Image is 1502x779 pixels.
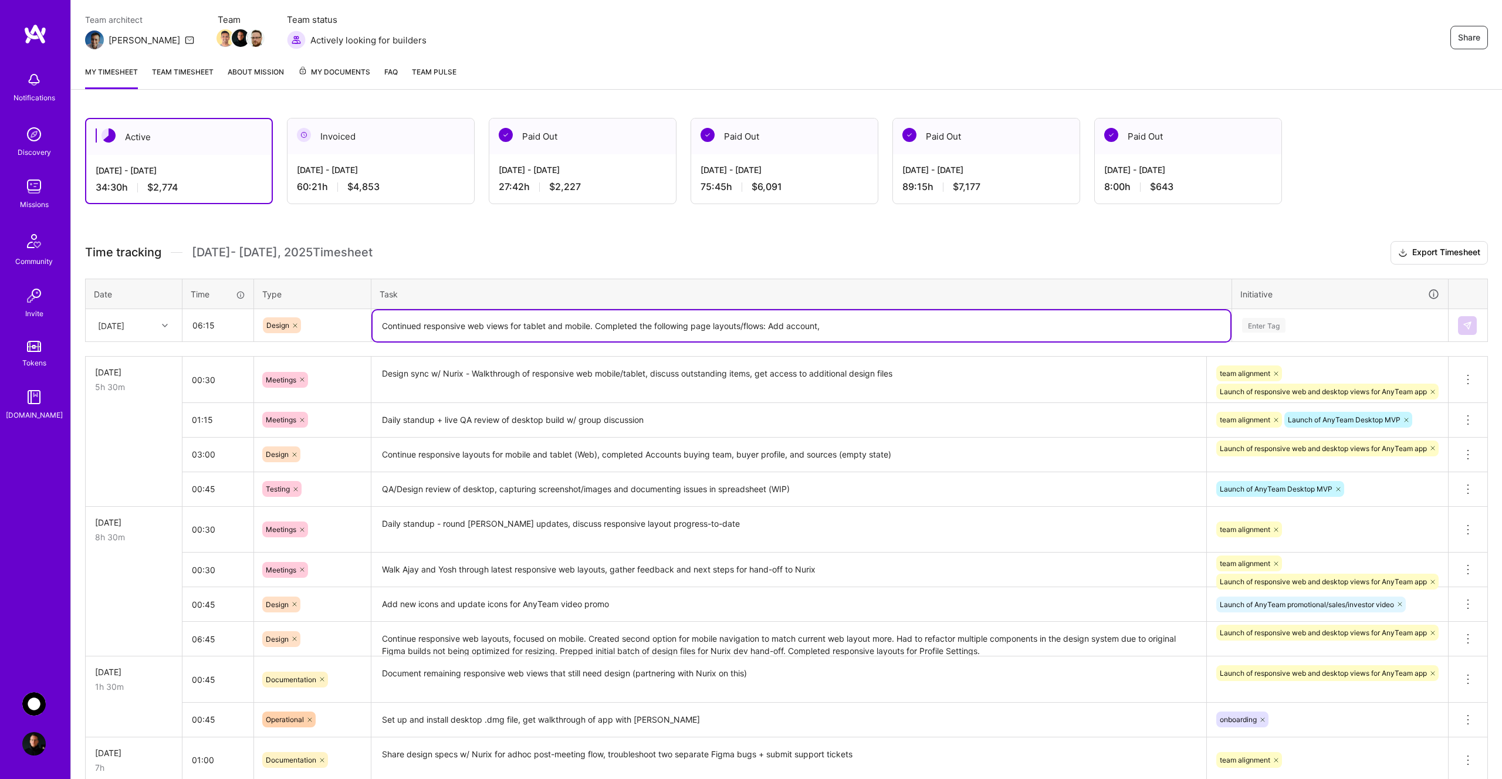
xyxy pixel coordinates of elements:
span: $7,177 [953,181,980,193]
span: $6,091 [752,181,782,193]
div: 5h 30m [95,381,172,393]
span: team alignment [1220,369,1270,378]
span: Time tracking [85,245,161,260]
img: Paid Out [499,128,513,142]
img: teamwork [22,175,46,198]
input: HH:MM [182,514,253,545]
span: Launch of responsive web and desktop views for AnyTeam app [1220,577,1427,586]
div: Time [191,288,245,300]
span: onboarding [1220,715,1257,724]
img: tokens [27,341,41,352]
span: Team status [287,13,427,26]
input: HH:MM [182,473,253,504]
div: [DATE] [95,666,172,678]
span: $4,853 [347,181,380,193]
div: [DATE] [98,319,124,331]
img: Community [20,227,48,255]
span: Launch of AnyTeam Desktop MVP [1220,485,1332,493]
img: Invite [22,284,46,307]
span: Actively looking for builders [310,34,427,46]
span: Share [1458,32,1480,43]
img: discovery [22,123,46,146]
img: Paid Out [902,128,916,142]
span: Meetings [266,415,296,424]
input: HH:MM [183,310,253,341]
textarea: Continued responsive web views for tablet and mobile. Completed the following page layouts/flows:... [373,310,1230,341]
img: bell [22,68,46,92]
img: Team Member Avatar [247,29,265,47]
i: icon Chevron [162,323,168,328]
img: Submit [1463,321,1472,330]
div: 34:30 h [96,181,262,194]
span: team alignment [1220,415,1270,424]
div: Paid Out [1095,118,1281,154]
span: Launch of AnyTeam promotional/sales/investor video [1220,600,1394,609]
th: Date [86,279,182,309]
textarea: Walk Ajay and Yosh through latest responsive web layouts, gather feedback and next steps for hand... [373,554,1205,586]
div: 89:15 h [902,181,1070,193]
textarea: Document remaining responsive web views that still need design (partnering with Nurix on this) [373,658,1205,702]
a: My Documents [298,66,370,89]
span: Design [266,321,289,330]
input: HH:MM [182,589,253,620]
span: Team Pulse [412,67,456,76]
textarea: Design sync w/ Nurix - Walkthrough of responsive web mobile/tablet, discuss outstanding items, ge... [373,358,1205,402]
textarea: Continue responsive layouts for mobile and tablet (Web), completed Accounts buying team, buyer pr... [373,439,1205,471]
input: HH:MM [182,704,253,735]
span: Meetings [266,565,296,574]
div: Community [15,255,53,267]
div: [DOMAIN_NAME] [6,409,63,421]
span: $2,774 [147,181,178,194]
span: [DATE] - [DATE] , 2025 Timesheet [192,245,373,260]
a: Team Member Avatar [248,28,263,48]
span: Launch of responsive web and desktop views for AnyTeam app [1220,628,1427,637]
div: Invite [25,307,43,320]
input: HH:MM [182,744,253,775]
span: Meetings [266,525,296,534]
div: [DATE] [95,516,172,529]
div: Enter Tag [1242,316,1286,334]
span: $643 [1150,181,1173,193]
div: 1h 30m [95,680,172,693]
div: 7h [95,761,172,774]
div: [DATE] - [DATE] [96,164,262,177]
img: User Avatar [22,732,46,756]
button: Export Timesheet [1391,241,1488,265]
div: [DATE] [95,366,172,378]
span: team alignment [1220,756,1270,764]
a: Team Pulse [412,66,456,89]
div: [DATE] - [DATE] [297,164,465,176]
a: AnyTeam: Team for AI-Powered Sales Platform [19,692,49,716]
div: [DATE] - [DATE] [1104,164,1272,176]
a: User Avatar [19,732,49,756]
div: 60:21 h [297,181,465,193]
span: $2,227 [549,181,581,193]
span: Documentation [266,756,316,764]
div: 8:00 h [1104,181,1272,193]
span: Launch of responsive web and desktop views for AnyTeam app [1220,387,1427,396]
span: team alignment [1220,559,1270,568]
a: Team Member Avatar [233,28,248,48]
img: Active [102,128,116,143]
a: About Mission [228,66,284,89]
a: FAQ [384,66,398,89]
a: Team Member Avatar [218,28,233,48]
div: [DATE] - [DATE] [902,164,1070,176]
input: HH:MM [182,404,253,435]
div: Paid Out [893,118,1080,154]
img: AnyTeam: Team for AI-Powered Sales Platform [22,692,46,716]
input: HH:MM [182,624,253,655]
a: My timesheet [85,66,138,89]
textarea: Daily standup - round [PERSON_NAME] updates, discuss responsive layout progress-to-date [373,508,1205,552]
textarea: Set up and install desktop .dmg file, get walkthrough of app with [PERSON_NAME] [373,704,1205,736]
span: Testing [266,485,290,493]
span: Meetings [266,375,296,384]
div: [DATE] - [DATE] [499,164,667,176]
img: Paid Out [701,128,715,142]
textarea: QA/Design review of desktop, capturing screenshot/images and documenting issues in spreadsheet (WIP) [373,473,1205,506]
span: Design [266,635,289,643]
div: 75:45 h [701,181,868,193]
img: guide book [22,385,46,409]
div: Active [86,119,272,155]
div: Paid Out [489,118,676,154]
